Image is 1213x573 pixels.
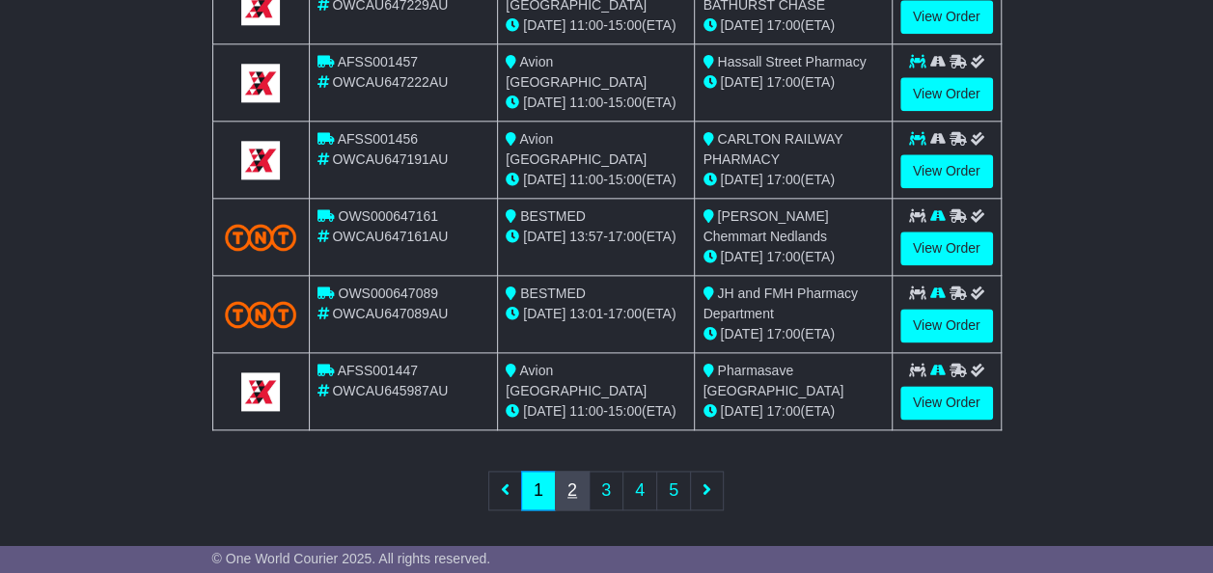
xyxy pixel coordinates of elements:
[720,17,762,33] span: [DATE]
[555,471,590,510] a: 2
[703,208,828,244] span: [PERSON_NAME] Chemmart Nedlands
[523,17,565,33] span: [DATE]
[766,326,800,341] span: 17:00
[212,551,491,566] span: © One World Courier 2025. All rights reserved.
[506,170,686,190] div: - (ETA)
[900,386,993,420] a: View Order
[900,77,993,111] a: View Order
[703,131,842,167] span: CARLTON RAILWAY PHARMACY
[338,363,418,378] span: AFSS001447
[506,93,686,113] div: - (ETA)
[608,229,642,244] span: 17:00
[506,227,686,247] div: - (ETA)
[338,286,438,301] span: OWS000647089
[703,15,883,36] div: (ETA)
[241,64,280,102] img: GetCarrierServiceLogo
[608,172,642,187] span: 15:00
[523,306,565,321] span: [DATE]
[332,383,448,398] span: OWCAU645987AU
[766,249,800,264] span: 17:00
[766,403,800,419] span: 17:00
[338,208,438,224] span: OWS000647161
[520,208,586,224] span: BESTMED
[608,306,642,321] span: 17:00
[703,72,883,93] div: (ETA)
[569,229,603,244] span: 13:57
[703,363,843,398] span: Pharmasave [GEOGRAPHIC_DATA]
[569,403,603,419] span: 11:00
[569,95,603,110] span: 11:00
[703,324,883,344] div: (ETA)
[225,224,297,250] img: TNT_Domestic.png
[608,403,642,419] span: 15:00
[720,249,762,264] span: [DATE]
[569,17,603,33] span: 11:00
[523,229,565,244] span: [DATE]
[766,74,800,90] span: 17:00
[523,95,565,110] span: [DATE]
[720,326,762,341] span: [DATE]
[523,172,565,187] span: [DATE]
[720,74,762,90] span: [DATE]
[569,172,603,187] span: 11:00
[332,151,448,167] span: OWCAU647191AU
[241,141,280,179] img: GetCarrierServiceLogo
[506,401,686,422] div: - (ETA)
[766,17,800,33] span: 17:00
[703,401,883,422] div: (ETA)
[656,471,691,510] a: 5
[506,15,686,36] div: - (ETA)
[521,471,556,510] a: 1
[589,471,623,510] a: 3
[338,131,418,147] span: AFSS001456
[900,309,993,342] a: View Order
[720,172,762,187] span: [DATE]
[608,95,642,110] span: 15:00
[520,286,586,301] span: BESTMED
[241,372,280,411] img: GetCarrierServiceLogo
[703,247,883,267] div: (ETA)
[523,403,565,419] span: [DATE]
[766,172,800,187] span: 17:00
[717,54,866,69] span: Hassall Street Pharmacy
[506,304,686,324] div: - (ETA)
[703,286,857,321] span: JH and FMH Pharmacy Department
[622,471,657,510] a: 4
[569,306,603,321] span: 13:01
[338,54,418,69] span: AFSS001457
[332,74,448,90] span: OWCAU647222AU
[332,229,448,244] span: OWCAU647161AU
[225,301,297,327] img: TNT_Domestic.png
[703,170,883,190] div: (ETA)
[608,17,642,33] span: 15:00
[332,306,448,321] span: OWCAU647089AU
[900,232,993,265] a: View Order
[720,403,762,419] span: [DATE]
[900,154,993,188] a: View Order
